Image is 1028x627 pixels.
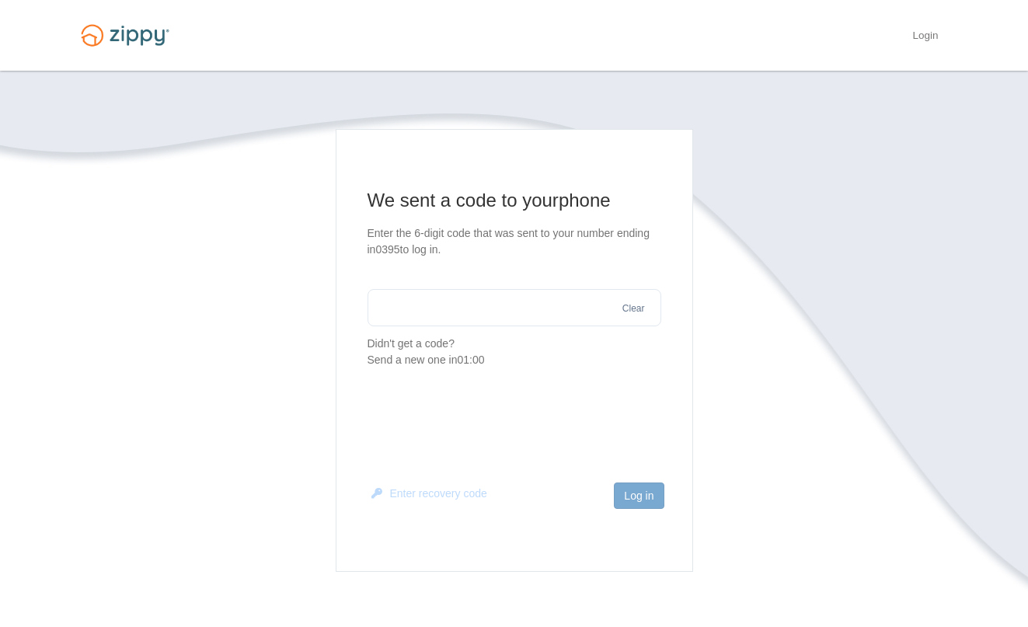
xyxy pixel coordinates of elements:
a: Login [912,30,938,45]
button: Log in [614,482,664,509]
div: Send a new one in 01:00 [368,352,661,368]
img: Logo [71,17,179,54]
p: Enter the 6-digit code that was sent to your number ending in 0395 to log in. [368,225,661,258]
button: Clear [618,301,650,316]
h1: We sent a code to your phone [368,188,661,213]
p: Didn't get a code? [368,336,661,368]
